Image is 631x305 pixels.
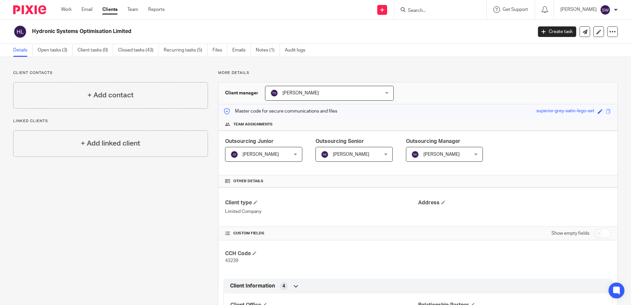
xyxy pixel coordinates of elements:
[538,26,576,37] a: Create task
[256,44,280,57] a: Notes (1)
[118,44,159,57] a: Closed tasks (43)
[223,108,337,115] p: Master code for secure communications and files
[225,139,274,144] span: Outsourcing Junior
[81,138,140,149] h4: + Add linked client
[61,6,72,13] a: Work
[13,70,208,76] p: Client contacts
[233,179,263,184] span: Other details
[127,6,138,13] a: Team
[13,25,27,39] img: svg%3E
[411,151,419,158] img: svg%3E
[230,151,238,158] img: svg%3E
[321,151,329,158] img: svg%3E
[600,5,611,15] img: svg%3E
[233,122,273,127] span: Team assignments
[225,208,418,215] p: Limited Company
[102,6,117,13] a: Clients
[213,44,227,57] a: Files
[333,152,369,157] span: [PERSON_NAME]
[87,90,134,100] h4: + Add contact
[78,44,113,57] a: Client tasks (0)
[13,119,208,124] p: Linked clients
[13,44,33,57] a: Details
[230,283,275,289] span: Client Information
[282,91,319,95] span: [PERSON_NAME]
[164,44,208,57] a: Recurring tasks (5)
[225,250,418,257] h4: CCH Code
[243,152,279,157] span: [PERSON_NAME]
[551,230,589,237] label: Show empty fields
[503,7,528,12] span: Get Support
[536,108,594,115] div: superior-grey-satin-lego-set
[560,6,597,13] p: [PERSON_NAME]
[218,70,618,76] p: More details
[282,283,285,289] span: 4
[285,44,310,57] a: Audit logs
[225,199,418,206] h4: Client type
[225,231,418,236] h4: CUSTOM FIELDS
[315,139,364,144] span: Outsourcing Senior
[270,89,278,97] img: svg%3E
[225,258,238,263] span: 43239
[232,44,251,57] a: Emails
[82,6,92,13] a: Email
[32,28,429,35] h2: Hydronic Systems Optimisation Limited
[407,8,467,14] input: Search
[13,5,46,14] img: Pixie
[418,199,611,206] h4: Address
[423,152,460,157] span: [PERSON_NAME]
[406,139,460,144] span: Outsourcing Manager
[38,44,73,57] a: Open tasks (3)
[225,90,258,96] h3: Client manager
[148,6,165,13] a: Reports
